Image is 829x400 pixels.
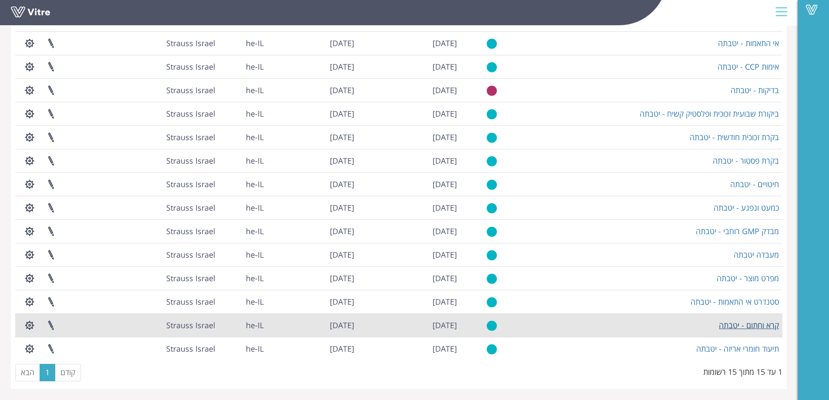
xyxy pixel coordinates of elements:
[267,196,358,219] td: [DATE]
[487,203,497,214] img: yes
[358,149,461,172] td: [DATE]
[358,31,461,55] td: [DATE]
[166,249,215,260] span: 222
[166,296,215,307] span: 222
[219,149,267,172] td: he-IL
[166,85,215,95] span: 222
[166,108,215,119] span: 222
[487,132,497,143] img: yes
[166,179,215,189] span: 222
[487,38,497,49] img: yes
[40,364,55,381] a: 1
[487,85,497,96] img: no
[219,313,267,337] td: he-IL
[219,196,267,219] td: he-IL
[267,219,358,243] td: [DATE]
[358,102,461,125] td: [DATE]
[358,219,461,243] td: [DATE]
[219,78,267,102] td: he-IL
[267,149,358,172] td: [DATE]
[487,273,497,284] img: yes
[267,31,358,55] td: [DATE]
[703,363,782,378] div: 1 עד 15 מתוך 15 רשומות
[267,266,358,290] td: [DATE]
[730,179,779,189] a: חיטויים - יטבתה
[166,38,215,48] span: 222
[267,290,358,313] td: [DATE]
[166,155,215,166] span: 222
[717,273,779,283] a: מפרט מוצר - יטבתה
[487,320,497,331] img: yes
[713,155,779,166] a: בקרת פסטור - יטבתה
[718,61,779,72] a: אימות CCP - יטבתה
[15,364,40,381] a: הבא
[267,313,358,337] td: [DATE]
[487,344,497,355] img: yes
[358,290,461,313] td: [DATE]
[219,266,267,290] td: he-IL
[487,62,497,73] img: yes
[358,78,461,102] td: [DATE]
[219,55,267,78] td: he-IL
[487,297,497,308] img: yes
[267,337,358,360] td: [DATE]
[166,132,215,142] span: 222
[219,243,267,266] td: he-IL
[690,132,779,142] a: בקרת זכוכית חודשית - יטבתה
[166,226,215,236] span: 222
[267,102,358,125] td: [DATE]
[731,85,779,95] a: בדיקות - יטבתה
[487,109,497,120] img: yes
[219,172,267,196] td: he-IL
[219,290,267,313] td: he-IL
[714,202,779,213] a: כמעט ונפגע - יטבתה
[219,102,267,125] td: he-IL
[487,250,497,261] img: yes
[166,343,215,354] span: 222
[358,266,461,290] td: [DATE]
[358,337,461,360] td: [DATE]
[487,226,497,237] img: yes
[718,38,779,48] a: אי התאמות - יטבתה
[166,273,215,283] span: 222
[219,31,267,55] td: he-IL
[267,125,358,149] td: [DATE]
[358,125,461,149] td: [DATE]
[219,219,267,243] td: he-IL
[696,343,779,354] a: תיעוד חומרי אריזה - יטבתה
[696,226,779,236] a: מבדק GMP רוחבי - יטבתה
[55,364,81,381] a: קודם
[219,125,267,149] td: he-IL
[734,249,779,260] a: מעבדה יטבתה
[640,108,779,119] a: ביקורת שבועית זכוכית ופלסטיק קשיח - יטבתה
[358,55,461,78] td: [DATE]
[487,156,497,167] img: yes
[267,55,358,78] td: [DATE]
[267,172,358,196] td: [DATE]
[219,337,267,360] td: he-IL
[719,320,779,330] a: קרא וחתום - יטבתה
[166,202,215,213] span: 222
[691,296,779,307] a: סטנדרט אי התאמות - יטבתה
[267,78,358,102] td: [DATE]
[166,61,215,72] span: 222
[358,172,461,196] td: [DATE]
[267,243,358,266] td: [DATE]
[487,179,497,190] img: yes
[358,243,461,266] td: [DATE]
[358,196,461,219] td: [DATE]
[358,313,461,337] td: [DATE]
[166,320,215,330] span: 222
